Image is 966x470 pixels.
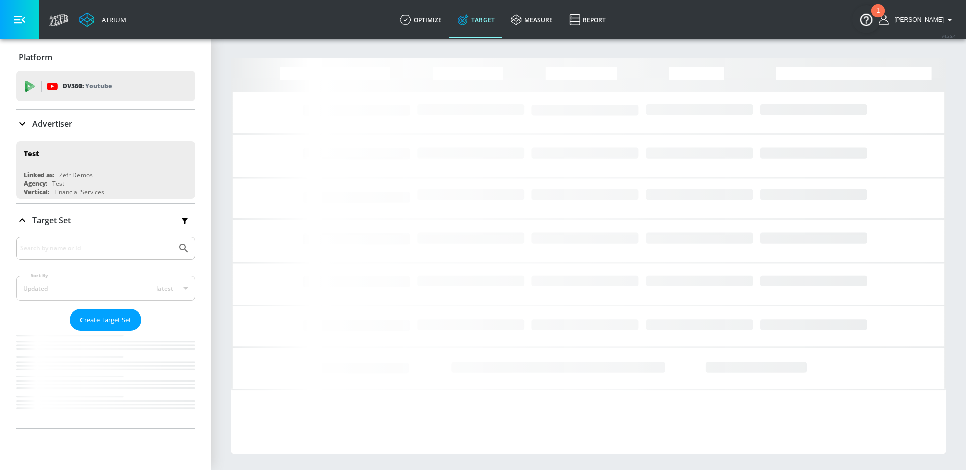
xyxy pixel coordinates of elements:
div: 1 [876,11,880,24]
div: Target Set [16,204,195,237]
div: Target Set [16,237,195,428]
a: Target [450,2,503,38]
p: Youtube [85,81,112,91]
div: Linked as: [24,171,54,179]
span: Create Target Set [80,314,131,326]
div: TestLinked as:Zefr DemosAgency:TestVertical:Financial Services [16,141,195,199]
span: latest [156,284,173,293]
a: Report [561,2,614,38]
div: DV360: Youtube [16,71,195,101]
div: Test [52,179,64,188]
a: measure [503,2,561,38]
p: DV360: [63,81,112,92]
a: optimize [392,2,450,38]
div: Zefr Demos [59,171,93,179]
span: v 4.25.4 [942,33,956,39]
span: login as: anthony.rios@zefr.com [890,16,944,23]
a: Atrium [79,12,126,27]
div: Atrium [98,15,126,24]
label: Sort By [29,272,50,279]
div: Financial Services [54,188,104,196]
p: Target Set [32,215,71,226]
div: Advertiser [16,110,195,138]
div: Platform [16,43,195,71]
input: Search by name or Id [20,242,173,255]
button: Open Resource Center, 1 new notification [852,5,880,33]
button: Create Target Set [70,309,141,331]
button: [PERSON_NAME] [879,14,956,26]
div: Test [24,149,39,159]
div: Agency: [24,179,47,188]
div: Updated [23,284,48,293]
p: Platform [19,52,52,63]
nav: list of Target Set [16,331,195,428]
div: Vertical: [24,188,49,196]
p: Advertiser [32,118,72,129]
